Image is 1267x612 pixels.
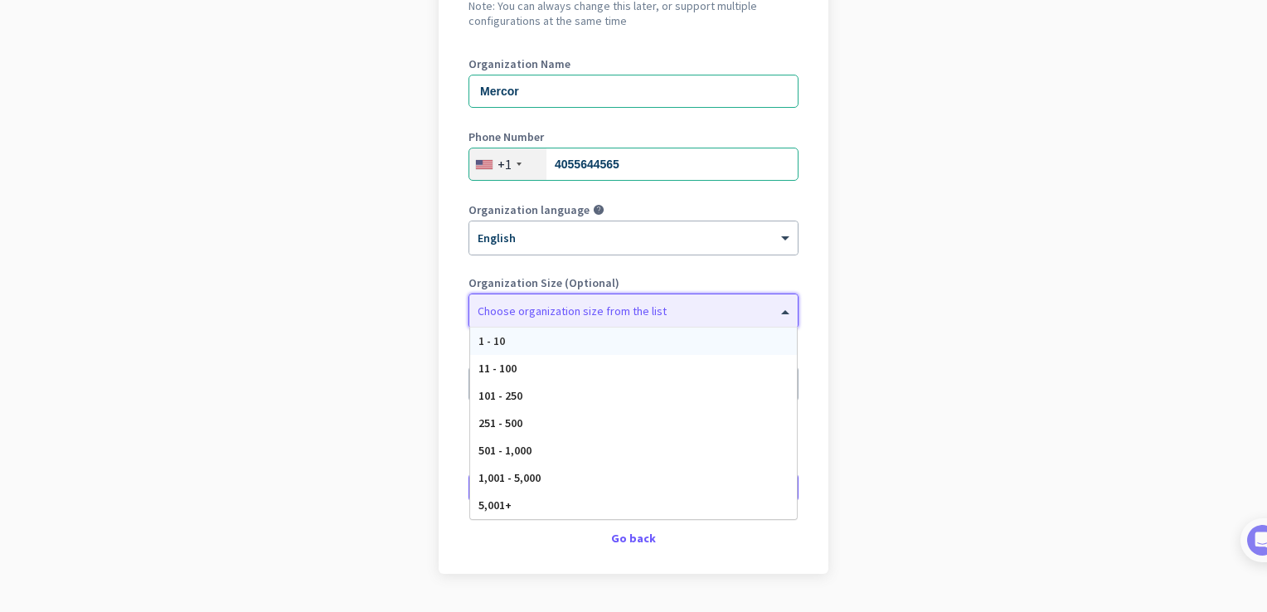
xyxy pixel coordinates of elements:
[468,204,590,216] label: Organization language
[468,131,799,143] label: Phone Number
[478,415,522,430] span: 251 - 500
[468,58,799,70] label: Organization Name
[478,443,532,458] span: 501 - 1,000
[468,350,799,362] label: Organization Time Zone
[478,333,505,348] span: 1 - 10
[468,277,799,289] label: Organization Size (Optional)
[478,361,517,376] span: 11 - 100
[468,75,799,108] input: What is the name of your organization?
[468,473,799,503] button: Create Organization
[478,470,541,485] span: 1,001 - 5,000
[593,204,604,216] i: help
[498,156,512,172] div: +1
[478,388,522,403] span: 101 - 250
[470,328,797,519] div: Options List
[478,498,512,512] span: 5,001+
[468,532,799,544] div: Go back
[468,148,799,181] input: 201-555-0123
